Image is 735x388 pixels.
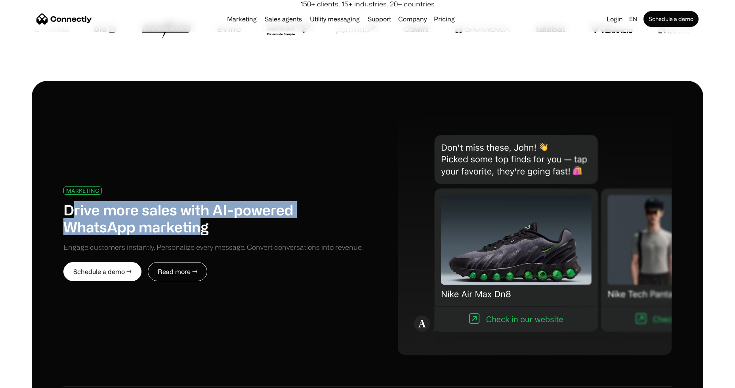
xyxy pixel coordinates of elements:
div: Company [396,13,429,25]
a: Sales agents [262,16,305,22]
a: Marketing [224,16,260,22]
a: Pricing [431,16,458,22]
a: home [36,13,92,25]
a: Support [365,16,394,22]
a: Login [603,13,626,25]
div: Company [398,13,427,25]
aside: Language selected: English [8,373,48,385]
ul: Language list [16,374,48,385]
div: MARKETING [66,188,99,194]
a: Utility messaging [307,16,363,22]
h1: Drive more sales with AI-powered WhatsApp marketing [63,201,368,235]
div: Engage customers instantly. Personalize every message. Convert conversations into revenue. [63,242,363,253]
a: Read more → [148,262,207,281]
a: Schedule a demo → [63,262,141,281]
div: en [629,13,637,25]
a: Schedule a demo [643,11,699,27]
div: en [626,13,642,25]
